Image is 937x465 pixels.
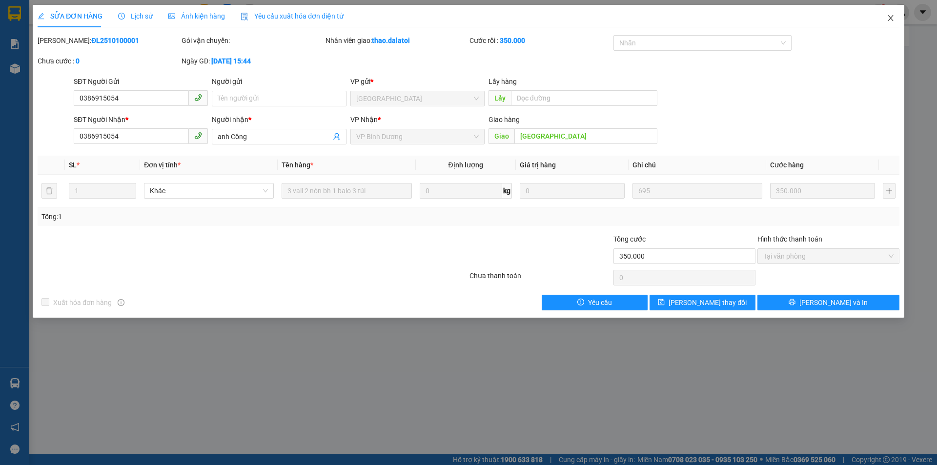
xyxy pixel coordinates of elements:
[49,297,116,308] span: Xuất hóa đơn hàng
[212,114,346,125] div: Người nhận
[489,116,520,123] span: Giao hàng
[212,76,346,87] div: Người gửi
[588,297,612,308] span: Yêu cầu
[613,235,646,243] span: Tổng cước
[500,37,525,44] b: 350.000
[489,90,511,106] span: Lấy
[38,56,180,66] div: Chưa cước :
[168,12,225,20] span: Ảnh kiện hàng
[372,37,410,44] b: thao.dalatoi
[211,57,251,65] b: [DATE] 15:44
[38,12,102,20] span: SỬA ĐƠN HÀNG
[118,299,124,306] span: info-circle
[489,128,514,144] span: Giao
[282,183,411,199] input: VD: Bàn, Ghế
[883,183,896,199] button: plus
[520,183,625,199] input: 0
[356,129,479,144] span: VP Bình Dương
[629,156,766,175] th: Ghi chú
[168,13,175,20] span: picture
[241,13,248,20] img: icon
[669,297,747,308] span: [PERSON_NAME] thay đổi
[282,161,313,169] span: Tên hàng
[542,295,648,310] button: exclamation-circleYêu cầu
[789,299,795,306] span: printer
[658,299,665,306] span: save
[650,295,755,310] button: save[PERSON_NAME] thay đổi
[877,5,904,32] button: Close
[770,161,804,169] span: Cước hàng
[469,35,611,46] div: Cước rồi :
[350,76,485,87] div: VP gửi
[182,56,324,66] div: Ngày GD:
[511,90,657,106] input: Dọc đường
[194,94,202,101] span: phone
[356,91,479,106] span: Đà Lạt
[520,161,556,169] span: Giá trị hàng
[69,161,77,169] span: SL
[350,116,378,123] span: VP Nhận
[74,114,208,125] div: SĐT Người Nhận
[468,270,612,287] div: Chưa thanh toán
[118,12,153,20] span: Lịch sử
[514,128,657,144] input: Dọc đường
[632,183,762,199] input: Ghi Chú
[144,161,181,169] span: Đơn vị tính
[150,183,268,198] span: Khác
[76,57,80,65] b: 0
[241,12,344,20] span: Yêu cầu xuất hóa đơn điện tử
[887,14,895,22] span: close
[326,35,468,46] div: Nhân viên giao:
[763,249,894,263] span: Tại văn phòng
[333,133,341,141] span: user-add
[577,299,584,306] span: exclamation-circle
[757,235,822,243] label: Hình thức thanh toán
[799,297,868,308] span: [PERSON_NAME] và In
[74,76,208,87] div: SĐT Người Gửi
[448,161,483,169] span: Định lượng
[91,37,139,44] b: ĐL2510100001
[489,78,517,85] span: Lấy hàng
[118,13,125,20] span: clock-circle
[38,13,44,20] span: edit
[41,211,362,222] div: Tổng: 1
[38,35,180,46] div: [PERSON_NAME]:
[502,183,512,199] span: kg
[757,295,899,310] button: printer[PERSON_NAME] và In
[41,183,57,199] button: delete
[182,35,324,46] div: Gói vận chuyển:
[770,183,875,199] input: 0
[194,132,202,140] span: phone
